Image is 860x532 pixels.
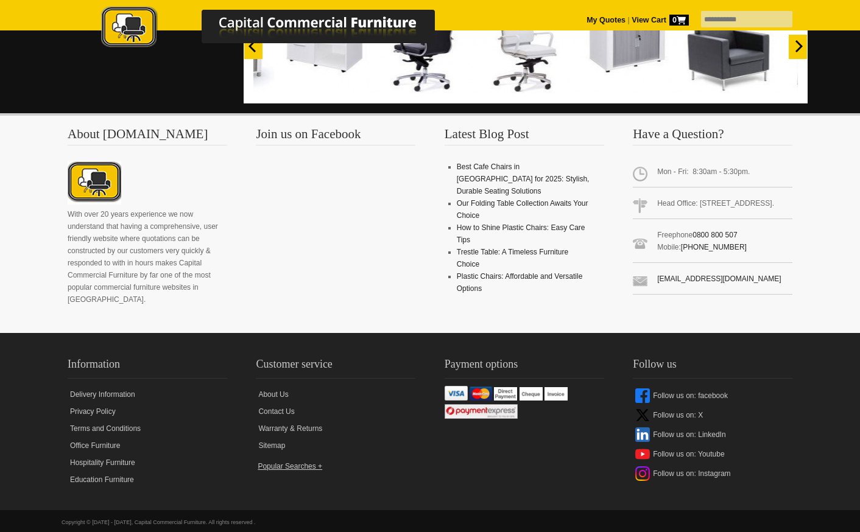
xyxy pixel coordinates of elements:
span: 0 [669,15,689,26]
a: Our Folding Table Collection Awaits Your Choice [457,199,588,220]
h3: Have a Question? [633,128,792,145]
a: [PHONE_NUMBER] [681,243,747,251]
h3: Latest Blog Post [445,128,604,145]
a: [EMAIL_ADDRESS][DOMAIN_NAME] [657,275,781,283]
p: With over 20 years experience we now understand that having a comprehensive, user friendly websit... [68,208,227,306]
a: My Quotes [587,16,626,24]
a: Follow us on: facebook [633,386,792,405]
a: Follow us on: X [633,405,792,425]
img: x-icon [635,408,650,422]
img: Cheque [520,387,543,400]
h2: Follow us [633,355,792,379]
img: Capital Commercial Furniture Logo [68,6,494,51]
a: Office Furniture [68,437,227,454]
a: Sitemap [256,437,415,454]
span: Copyright © [DATE] - [DATE], Capital Commercial Furniture. All rights reserved . [62,519,255,525]
a: Trestle Table: A Timeless Furniture Choice [457,248,568,268]
a: Capital Commercial Furniture Logo [68,6,494,54]
a: Delivery Information [68,386,227,403]
a: Best Cafe Chairs in [GEOGRAPHIC_DATA] for 2025: Stylish, Durable Seating Solutions [457,163,590,195]
span: Mon - Fri: 8:30am - 5:30pm. [633,161,792,187]
h3: Join us on Facebook [256,128,415,145]
iframe: fb:page Facebook Social Plugin [256,161,414,295]
a: Hospitality Furniture [68,454,227,471]
img: youtube-icon [635,447,650,461]
img: instagram-icon [635,466,650,481]
a: Follow us on: Instagram [633,464,792,483]
a: Plastic Chairs: Affordable and Versatile Options [457,272,583,293]
a: How to Shine Plastic Chairs: Easy Care Tips [457,223,585,244]
a: Terms and Conditions [68,420,227,437]
img: Windcave / Payment Express [445,404,518,419]
a: Follow us on: Youtube [633,444,792,464]
a: Contact Us [256,403,415,420]
h2: Customer service [256,355,415,379]
img: About CCFNZ Logo [68,161,121,205]
a: Warranty & Returns [256,420,415,437]
span: Freephone Mobile: [633,224,792,263]
h2: Information [68,355,227,379]
img: linkedin-icon [635,427,650,442]
a: 0800 800 507 [693,231,737,239]
a: About Us [256,386,415,403]
h3: About [DOMAIN_NAME] [68,128,227,145]
a: Privacy Policy [68,403,227,420]
a: View Cart0 [630,16,689,24]
a: Follow us on: LinkedIn [633,425,792,444]
img: Mastercard [470,387,492,401]
strong: View Cart [632,16,689,24]
h2: Payment options [445,355,604,379]
a: Education Furniture [68,471,227,488]
button: Next [789,35,807,59]
img: Invoice [545,387,568,400]
img: facebook-icon [635,388,650,403]
img: VISA [445,386,468,401]
img: Direct Payment [494,387,517,400]
span: Head Office: [STREET_ADDRESS]. [633,192,792,219]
